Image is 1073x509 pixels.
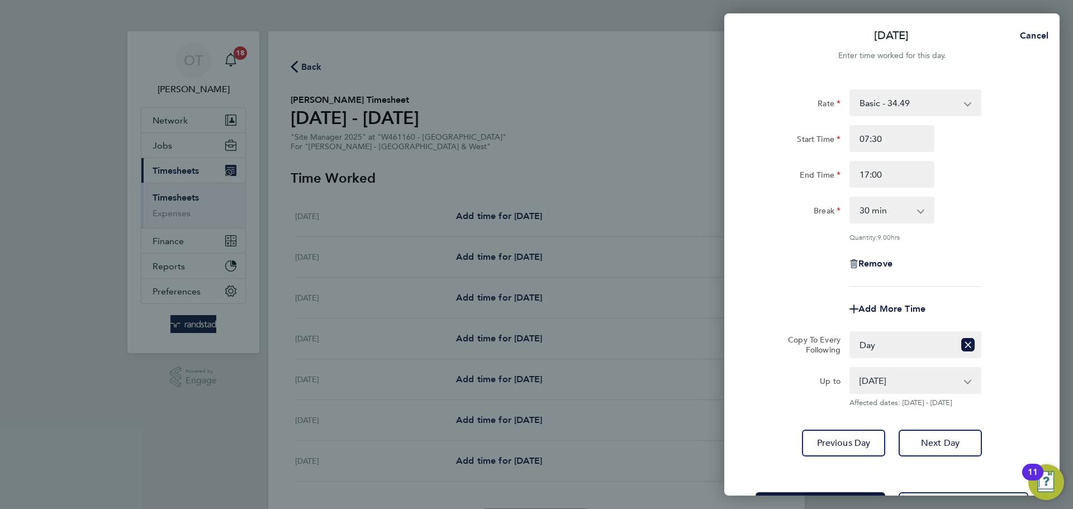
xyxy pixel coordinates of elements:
label: Copy To Every Following [779,335,841,355]
button: Next Day [899,430,982,456]
input: E.g. 18:00 [849,161,934,188]
button: Open Resource Center, 11 new notifications [1028,464,1064,500]
span: Affected dates: [DATE] - [DATE] [849,398,981,407]
span: Cancel [1017,30,1048,41]
label: Start Time [797,134,841,148]
button: Reset selection [961,332,975,357]
label: Up to [820,376,841,389]
span: 9.00 [877,232,891,241]
label: Rate [818,98,841,112]
span: Previous Day [817,437,871,449]
div: Enter time worked for this day. [724,49,1060,63]
span: Remove [858,258,892,269]
button: Remove [849,259,892,268]
label: Break [814,206,841,219]
div: Quantity: hrs [849,232,981,241]
button: Cancel [1002,25,1060,47]
button: Previous Day [802,430,885,456]
input: E.g. 08:00 [849,125,934,152]
label: End Time [800,170,841,183]
p: [DATE] [874,28,909,44]
button: Add More Time [849,305,925,313]
span: Add More Time [858,303,925,314]
span: Next Day [921,437,960,449]
div: 11 [1028,472,1038,487]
